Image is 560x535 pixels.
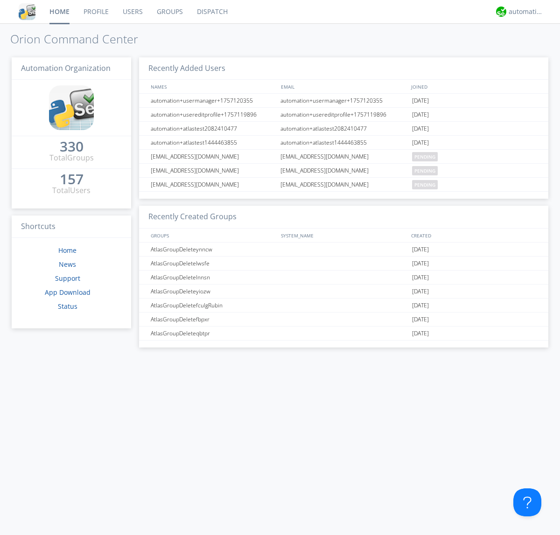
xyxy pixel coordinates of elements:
[412,180,438,189] span: pending
[513,488,541,516] iframe: Toggle Customer Support
[412,136,429,150] span: [DATE]
[412,327,429,340] span: [DATE]
[139,57,548,80] h3: Recently Added Users
[52,185,91,196] div: Total Users
[409,80,539,93] div: JOINED
[148,164,278,177] div: [EMAIL_ADDRESS][DOMAIN_NAME]
[278,108,410,121] div: automation+usereditprofile+1757119896
[412,152,438,161] span: pending
[139,122,548,136] a: automation+atlastest2082410477automation+atlastest2082410477[DATE]
[509,7,544,16] div: automation+atlas
[139,206,548,229] h3: Recently Created Groups
[278,164,410,177] div: [EMAIL_ADDRESS][DOMAIN_NAME]
[139,178,548,192] a: [EMAIL_ADDRESS][DOMAIN_NAME][EMAIL_ADDRESS][DOMAIN_NAME]pending
[148,136,278,149] div: automation+atlastest1444463855
[21,63,111,73] span: Automation Organization
[59,260,76,269] a: News
[45,288,91,297] a: App Download
[139,299,548,313] a: AtlasGroupDeletefculgRubin[DATE]
[412,271,429,285] span: [DATE]
[148,80,276,93] div: NAMES
[19,3,35,20] img: cddb5a64eb264b2086981ab96f4c1ba7
[12,215,131,238] h3: Shortcuts
[139,150,548,164] a: [EMAIL_ADDRESS][DOMAIN_NAME][EMAIL_ADDRESS][DOMAIN_NAME]pending
[412,108,429,122] span: [DATE]
[148,257,278,270] div: AtlasGroupDeletelwsfe
[412,285,429,299] span: [DATE]
[139,136,548,150] a: automation+atlastest1444463855automation+atlastest1444463855[DATE]
[49,85,94,130] img: cddb5a64eb264b2086981ab96f4c1ba7
[148,285,278,298] div: AtlasGroupDeleteyiozw
[58,246,77,255] a: Home
[412,299,429,313] span: [DATE]
[148,178,278,191] div: [EMAIL_ADDRESS][DOMAIN_NAME]
[148,313,278,326] div: AtlasGroupDeletefbpxr
[412,166,438,175] span: pending
[139,313,548,327] a: AtlasGroupDeletefbpxr[DATE]
[139,327,548,340] a: AtlasGroupDeleteqbtpr[DATE]
[412,94,429,108] span: [DATE]
[148,271,278,284] div: AtlasGroupDeletelnnsn
[139,164,548,178] a: [EMAIL_ADDRESS][DOMAIN_NAME][EMAIL_ADDRESS][DOMAIN_NAME]pending
[278,150,410,163] div: [EMAIL_ADDRESS][DOMAIN_NAME]
[139,285,548,299] a: AtlasGroupDeleteyiozw[DATE]
[139,257,548,271] a: AtlasGroupDeletelwsfe[DATE]
[278,136,410,149] div: automation+atlastest1444463855
[139,243,548,257] a: AtlasGroupDeleteynncw[DATE]
[60,174,84,185] a: 157
[409,229,539,242] div: CREATED
[148,94,278,107] div: automation+usermanager+1757120355
[148,229,276,242] div: GROUPS
[148,327,278,340] div: AtlasGroupDeleteqbtpr
[139,108,548,122] a: automation+usereditprofile+1757119896automation+usereditprofile+1757119896[DATE]
[279,80,409,93] div: EMAIL
[49,153,94,163] div: Total Groups
[412,243,429,257] span: [DATE]
[148,299,278,312] div: AtlasGroupDeletefculgRubin
[278,122,410,135] div: automation+atlastest2082410477
[148,150,278,163] div: [EMAIL_ADDRESS][DOMAIN_NAME]
[278,178,410,191] div: [EMAIL_ADDRESS][DOMAIN_NAME]
[496,7,506,17] img: d2d01cd9b4174d08988066c6d424eccd
[148,243,278,256] div: AtlasGroupDeleteynncw
[60,174,84,184] div: 157
[148,122,278,135] div: automation+atlastest2082410477
[60,142,84,151] div: 330
[139,94,548,108] a: automation+usermanager+1757120355automation+usermanager+1757120355[DATE]
[412,313,429,327] span: [DATE]
[412,122,429,136] span: [DATE]
[55,274,80,283] a: Support
[278,94,410,107] div: automation+usermanager+1757120355
[60,142,84,153] a: 330
[279,229,409,242] div: SYSTEM_NAME
[412,257,429,271] span: [DATE]
[148,108,278,121] div: automation+usereditprofile+1757119896
[139,271,548,285] a: AtlasGroupDeletelnnsn[DATE]
[58,302,77,311] a: Status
